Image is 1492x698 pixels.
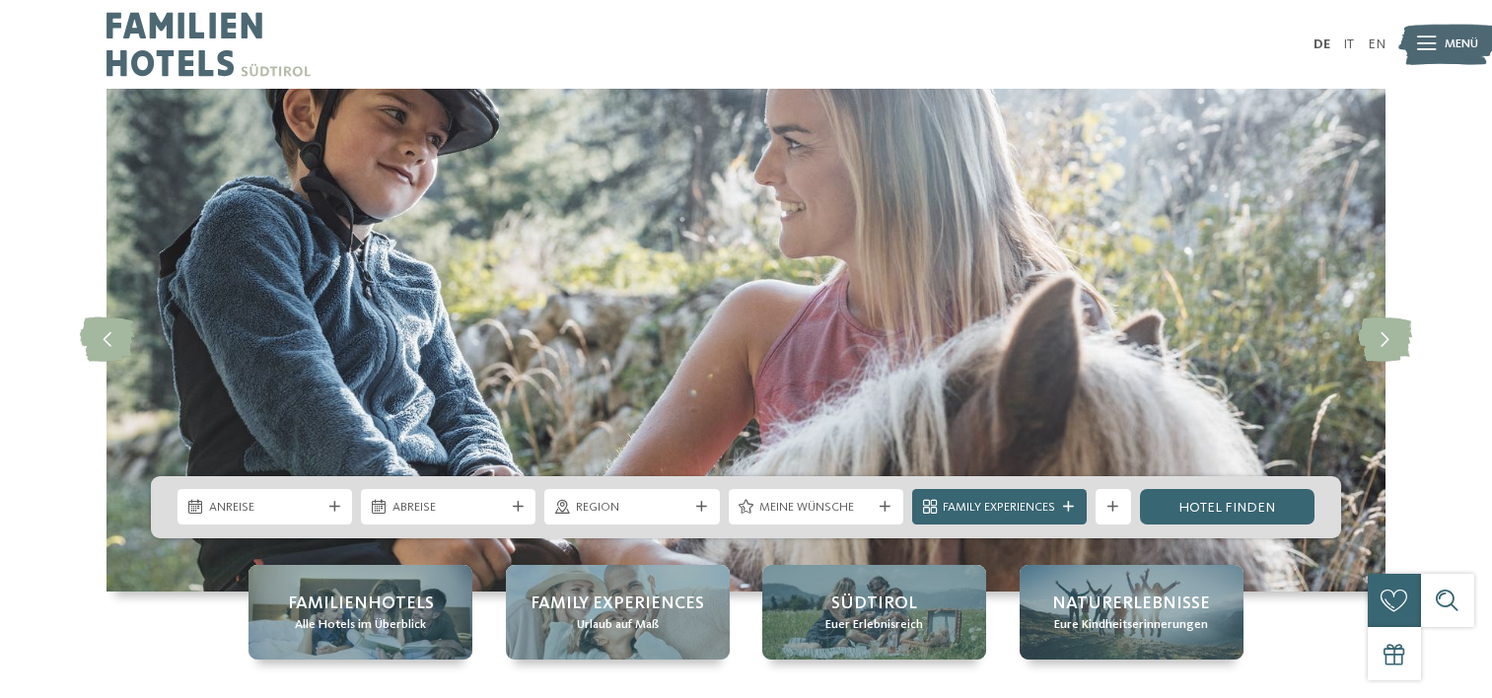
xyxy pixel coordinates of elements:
[759,499,872,517] span: Meine Wünsche
[506,565,730,660] a: Familienurlaub in Südtirol – ein Volltreffer für Groß und Klein Family Experiences Urlaub auf Maß
[1343,37,1354,51] a: IT
[531,592,704,616] span: Family Experiences
[943,499,1055,517] span: Family Experiences
[288,592,434,616] span: Familienhotels
[107,89,1385,592] img: Familienurlaub in Südtirol – ein Volltreffer für Groß und Klein
[1020,565,1243,660] a: Familienurlaub in Südtirol – ein Volltreffer für Groß und Klein Naturerlebnisse Eure Kindheitseri...
[1445,35,1478,53] span: Menü
[1314,37,1330,51] a: DE
[249,565,472,660] a: Familienurlaub in Südtirol – ein Volltreffer für Groß und Klein Familienhotels Alle Hotels im Übe...
[209,499,321,517] span: Anreise
[1054,616,1208,634] span: Eure Kindheitserinnerungen
[1368,37,1385,51] a: EN
[1140,489,1314,524] a: Hotel finden
[295,616,426,634] span: Alle Hotels im Überblick
[577,616,659,634] span: Urlaub auf Maß
[1052,592,1210,616] span: Naturerlebnisse
[762,565,986,660] a: Familienurlaub in Südtirol – ein Volltreffer für Groß und Klein Südtirol Euer Erlebnisreich
[831,592,917,616] span: Südtirol
[392,499,505,517] span: Abreise
[825,616,923,634] span: Euer Erlebnisreich
[576,499,688,517] span: Region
